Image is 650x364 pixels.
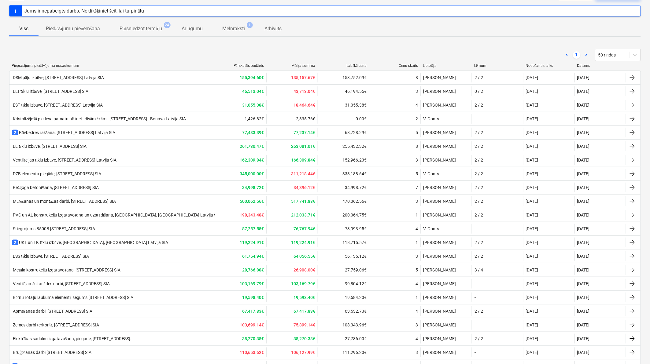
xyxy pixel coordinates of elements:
b: 311,218.44€ [291,171,315,176]
p: Pārsniedzot termiņu [120,25,162,32]
div: 27,759.06€ [318,265,369,275]
b: 212,033.71€ [291,213,315,217]
div: Datums [577,64,624,68]
div: [DATE] [526,75,538,80]
div: [PERSON_NAME] [420,279,472,289]
div: 73,993.95€ [318,224,369,234]
div: [DATE] [577,158,590,162]
b: 103,169.79€ [240,281,264,286]
div: [DATE] [526,350,538,355]
b: 103,699.14€ [240,322,264,327]
div: 3 [415,158,418,162]
div: 27,786.00€ [318,334,369,344]
div: 111,296.20€ [318,348,369,357]
b: 43,713.04€ [294,89,315,94]
div: [PERSON_NAME] [420,141,472,151]
div: [DATE] [577,281,590,286]
div: 1,426.82€ [215,114,266,124]
div: [DATE] [526,295,538,300]
div: 153,752.09€ [318,73,369,82]
b: 263,081.01€ [291,144,315,149]
div: [PERSON_NAME] [420,293,472,302]
div: [PERSON_NAME] [420,196,472,206]
div: [DATE] [577,144,590,149]
div: Elektrības sadalņu izgatavošana, piegade, [STREET_ADDRESS]. [12,336,131,341]
div: [DATE] [577,226,590,231]
div: [PERSON_NAME] [420,86,472,96]
div: [DATE] [526,322,538,327]
div: [DATE] [577,254,590,259]
div: [PERSON_NAME] [420,265,472,275]
b: 119,224.91€ [240,240,264,245]
span: 1 [247,22,253,28]
b: 110,653.62€ [240,350,264,355]
div: [DATE] [526,199,538,204]
div: 2 / 2 [475,254,483,259]
div: - [475,226,476,231]
div: [DATE] [526,254,538,259]
div: [DATE] [577,350,590,355]
div: Lēmumi [475,64,521,68]
div: Nodošanas laiks [526,64,572,68]
b: 119,224.91€ [291,240,315,245]
div: [DATE] [577,103,590,107]
p: Arhivēts [264,25,282,32]
div: Kristalizējošā piedeva pamatu plātnei - divām ēkām . [STREET_ADDRESS] . Bonava Latvija SIA [12,116,186,122]
div: [PERSON_NAME] [420,183,472,192]
p: Piedāvājumu pieņemšana [46,25,100,32]
div: [DATE] [577,268,590,272]
div: ESS tīklu izbūve, [STREET_ADDRESS] SIA [12,254,89,259]
div: 34,998.72€ [318,183,369,192]
b: 34,998.72€ [242,185,264,190]
div: Režģoga betonēšana, [STREET_ADDRESS] SIA [12,185,99,190]
div: [DATE] [526,158,538,162]
div: Ventilācijas tīklu izbūve, [STREET_ADDRESS] Latvija SIA [12,158,116,163]
div: [PERSON_NAME] [420,238,472,247]
div: V. Gonts [420,169,472,179]
b: 76,767.94€ [294,226,315,231]
div: 152,966.23€ [318,155,369,165]
b: 345,000.00€ [240,171,264,176]
div: [DATE] [577,322,590,327]
div: Lietotājs [423,64,469,68]
div: 8 [415,144,418,149]
b: 166,309.84€ [291,158,315,162]
div: 3 [415,350,418,355]
div: Cenu skaits [371,64,418,68]
b: 28,766.88€ [242,268,264,272]
div: 2 / 2 [475,103,483,107]
div: [DATE] [577,75,590,80]
div: 2 / 2 [475,240,483,245]
div: [DATE] [577,295,590,300]
div: 3 [415,322,418,327]
a: Next page [583,51,590,59]
div: [DATE] [526,336,538,341]
b: 61,754.94€ [242,254,264,259]
div: [PERSON_NAME] [420,210,472,220]
div: Metāla kostrukciju izgatavošana, [STREET_ADDRESS] SIA [12,268,120,273]
div: - [475,281,476,286]
div: 2 / 2 [475,213,483,217]
div: 1 [415,240,418,245]
div: [DATE] [526,226,538,231]
div: 470,062.56€ [318,196,369,206]
b: 31,055.38€ [242,103,264,107]
div: [DATE] [577,240,590,245]
div: [PERSON_NAME] [420,348,472,357]
div: 99,804.12€ [318,279,369,289]
div: 5 [415,130,418,135]
div: [PERSON_NAME] [420,306,472,316]
div: [PERSON_NAME] [420,251,472,261]
div: [DATE] [526,185,538,190]
div: [DATE] [526,116,538,121]
div: UKT un LK tīklu izbūve, [GEOGRAPHIC_DATA], [GEOGRAPHIC_DATA] Latvija SIA [12,239,168,246]
div: DZB elementu piegāde, [STREET_ADDRESS] SIA [12,171,101,177]
b: 75,899.14€ [294,322,315,327]
div: 68,728.29€ [318,128,369,137]
a: Previous page [563,51,571,59]
b: 103,169.79€ [291,281,315,286]
div: 3 [415,254,418,259]
div: Apmešanas darbi, [STREET_ADDRESS] SIA [12,309,92,314]
div: 2 / 2 [475,309,483,314]
p: Ar līgumu [182,25,203,32]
